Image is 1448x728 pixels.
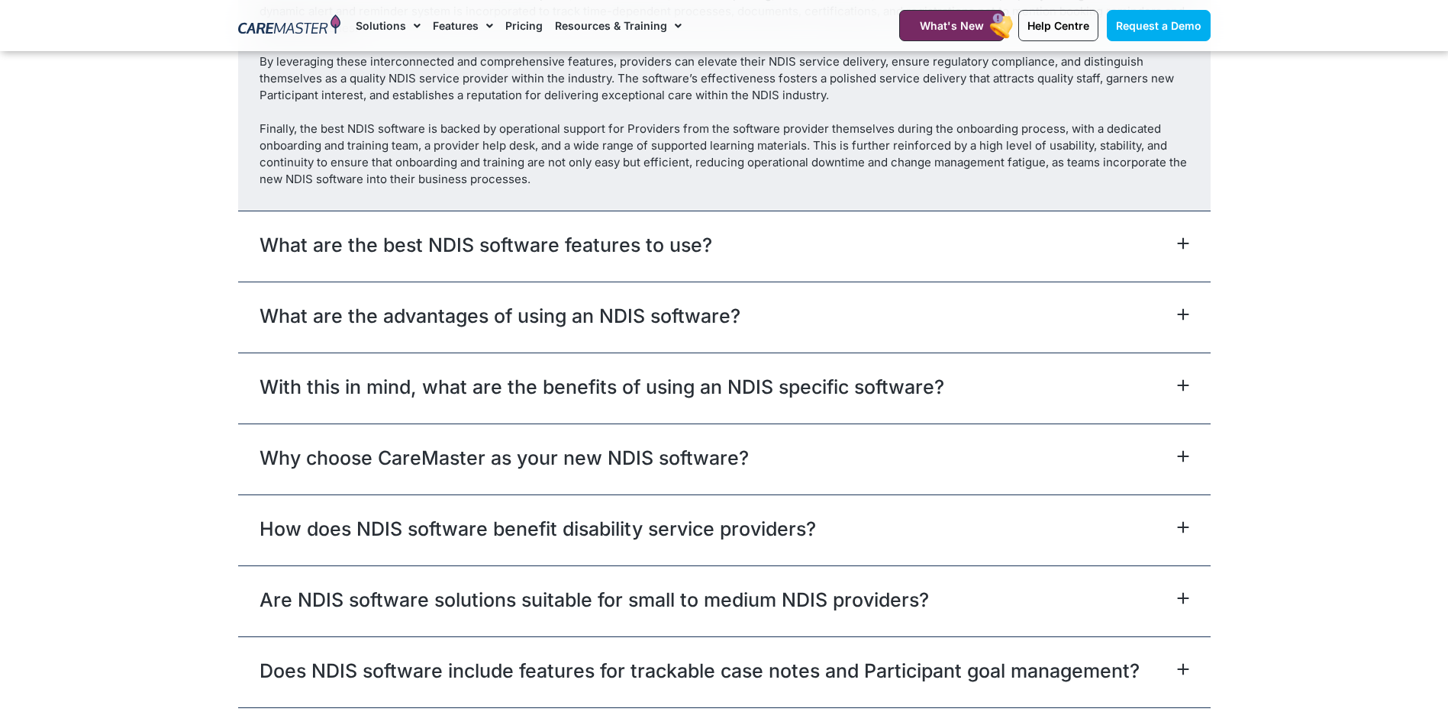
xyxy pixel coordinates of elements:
span: Help Centre [1027,19,1089,32]
div: What are the best NDIS software features to use? [238,211,1211,282]
div: Does NDIS software include features for trackable case notes and Participant goal management? [238,636,1211,707]
a: Why choose CareMaster as your new NDIS software? [260,444,749,472]
span: Request a Demo [1116,19,1201,32]
div: Why choose CareMaster as your new NDIS software? [238,424,1211,494]
a: Help Centre [1018,10,1098,41]
div: What are the advantages of using an NDIS software? [238,282,1211,353]
a: Request a Demo [1107,10,1211,41]
a: What's New [899,10,1005,41]
div: Are NDIS software solutions suitable for small to medium NDIS providers? [238,565,1211,636]
a: What are the best NDIS software features to use? [260,231,712,259]
div: How does NDIS software benefit disability service providers? [238,494,1211,565]
div: By leveraging these interconnected and comprehensive features, providers can elevate their NDIS s... [260,53,1189,104]
a: With this in mind, what are the benefits of using an NDIS specific software? [260,373,944,401]
a: How does NDIS software benefit disability service providers? [260,515,816,543]
a: What are the advantages of using an NDIS software? [260,302,740,330]
span: What's New [920,19,984,32]
div: Finally, the best NDIS software is backed by operational support for Providers from the software ... [260,121,1189,188]
a: Does NDIS software include features for trackable case notes and Participant goal management? [260,657,1140,685]
div: With this in mind, what are the benefits of using an NDIS specific software? [238,353,1211,424]
a: Are NDIS software solutions suitable for small to medium NDIS providers? [260,586,929,614]
img: CareMaster Logo [238,14,341,37]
